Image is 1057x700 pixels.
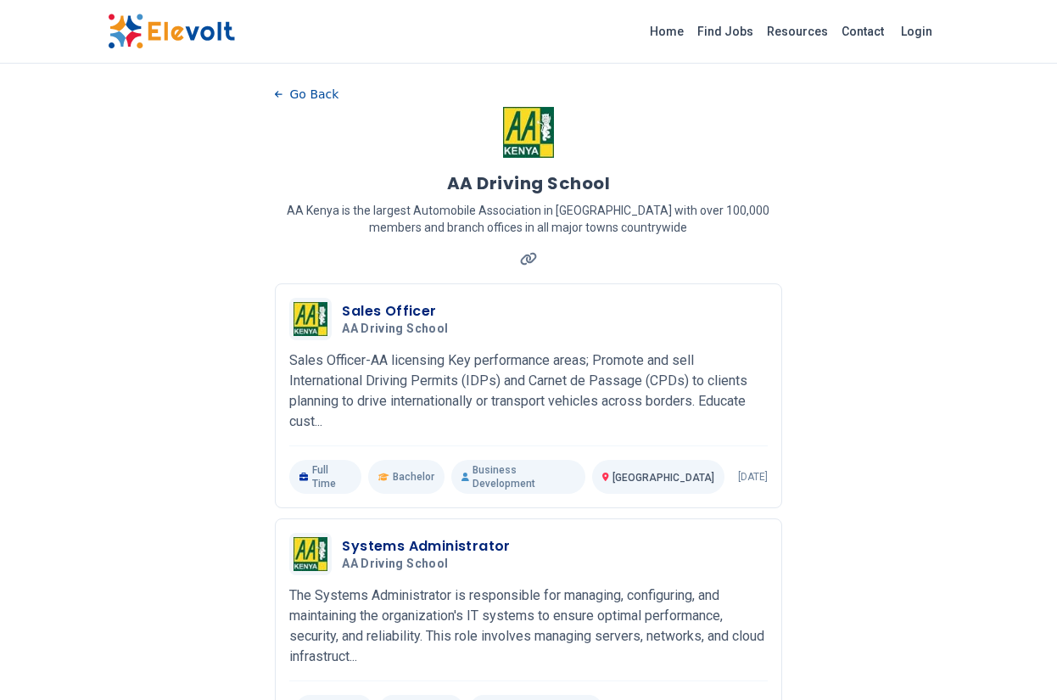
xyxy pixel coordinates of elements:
[108,14,235,49] img: Elevolt
[760,18,835,45] a: Resources
[342,536,510,557] h3: Systems Administrator
[835,18,891,45] a: Contact
[738,470,768,484] p: [DATE]
[289,460,361,494] p: Full Time
[289,350,767,432] p: Sales Officer-AA licensing Key performance areas; Promote and sell International Driving Permits ...
[691,18,760,45] a: Find Jobs
[289,298,767,494] a: AA Driving SchoolSales OfficerAA Driving SchoolSales Officer-AA licensing Key performance areas; ...
[294,537,327,571] img: AA Driving School
[294,302,327,336] img: AA Driving School
[612,472,714,484] span: [GEOGRAPHIC_DATA]
[451,460,585,494] p: Business Development
[809,81,949,591] iframe: Advertisement
[393,470,434,484] span: Bachelor
[289,585,767,667] p: The Systems Administrator is responsible for managing, configuring, and maintaining the organizat...
[275,81,338,107] button: Go Back
[891,14,942,48] a: Login
[342,322,448,337] span: AA Driving School
[447,171,611,195] h1: AA Driving School
[342,557,448,572] span: AA Driving School
[275,202,781,236] p: AA Kenya is the largest Automobile Association in [GEOGRAPHIC_DATA] with over 100,000 members and...
[342,301,455,322] h3: Sales Officer
[503,107,554,158] img: AA Driving School
[108,81,248,591] iframe: Advertisement
[643,18,691,45] a: Home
